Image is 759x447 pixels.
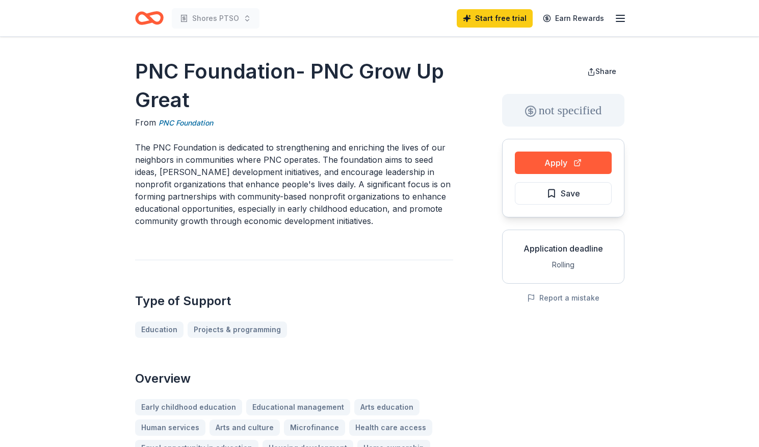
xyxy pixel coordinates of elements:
[159,117,213,129] a: PNC Foundation
[515,182,612,205] button: Save
[457,9,533,28] a: Start free trial
[135,116,453,129] div: From
[192,12,239,24] span: Shores PTSO
[502,94,624,127] div: not specified
[172,8,259,29] button: Shores PTSO
[135,370,453,387] h2: Overview
[511,259,616,271] div: Rolling
[135,293,453,309] h2: Type of Support
[579,61,624,82] button: Share
[135,141,453,227] p: The PNC Foundation is dedicated to strengthening and enriching the lives of our neighbors in comm...
[527,292,599,304] button: Report a mistake
[537,9,610,28] a: Earn Rewards
[511,242,616,255] div: Application deadline
[188,321,287,338] a: Projects & programming
[515,152,612,174] button: Apply
[135,57,453,114] h1: PNC Foundation- PNC Grow Up Great
[595,67,616,76] span: Share
[561,187,580,200] span: Save
[135,6,164,30] a: Home
[135,321,184,338] a: Education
